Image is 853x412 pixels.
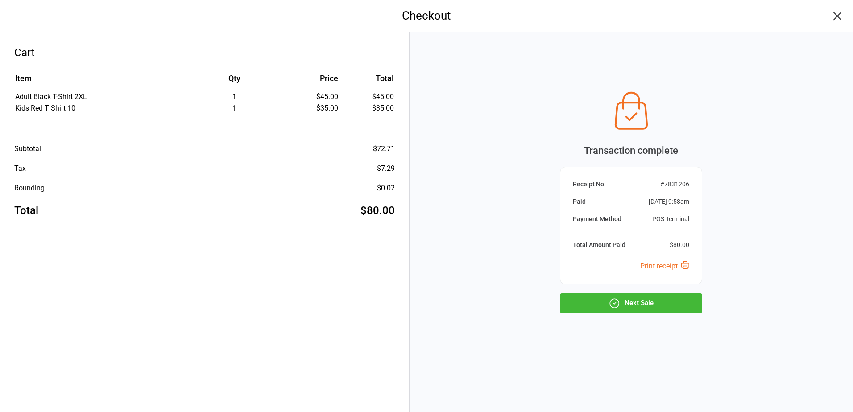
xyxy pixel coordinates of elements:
th: Item [15,72,186,91]
div: Receipt No. [573,180,606,189]
span: Kids Red T Shirt 10 [15,104,75,112]
div: Rounding [14,183,45,194]
div: 1 [186,91,282,102]
div: $72.71 [373,144,395,154]
div: Paid [573,197,586,206]
div: POS Terminal [652,214,689,224]
div: Transaction complete [560,143,702,158]
th: Total [342,72,393,91]
div: Total Amount Paid [573,240,625,250]
div: 1 [186,103,282,114]
div: Payment Method [573,214,621,224]
th: Qty [186,72,282,91]
button: Next Sale [560,293,702,313]
div: $7.29 [377,163,395,174]
div: Subtotal [14,144,41,154]
div: Price [283,72,339,84]
a: Print receipt [640,262,689,270]
div: $80.00 [360,202,395,218]
div: Tax [14,163,26,174]
td: $35.00 [342,103,393,114]
div: $45.00 [283,91,339,102]
td: $45.00 [342,91,393,102]
div: $0.02 [377,183,395,194]
div: Cart [14,45,395,61]
div: # 7831206 [660,180,689,189]
span: Adult Black T-Shirt 2XL [15,92,87,101]
div: Total [14,202,38,218]
div: [DATE] 9:58am [649,197,689,206]
div: $80.00 [670,240,689,250]
div: $35.00 [283,103,339,114]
